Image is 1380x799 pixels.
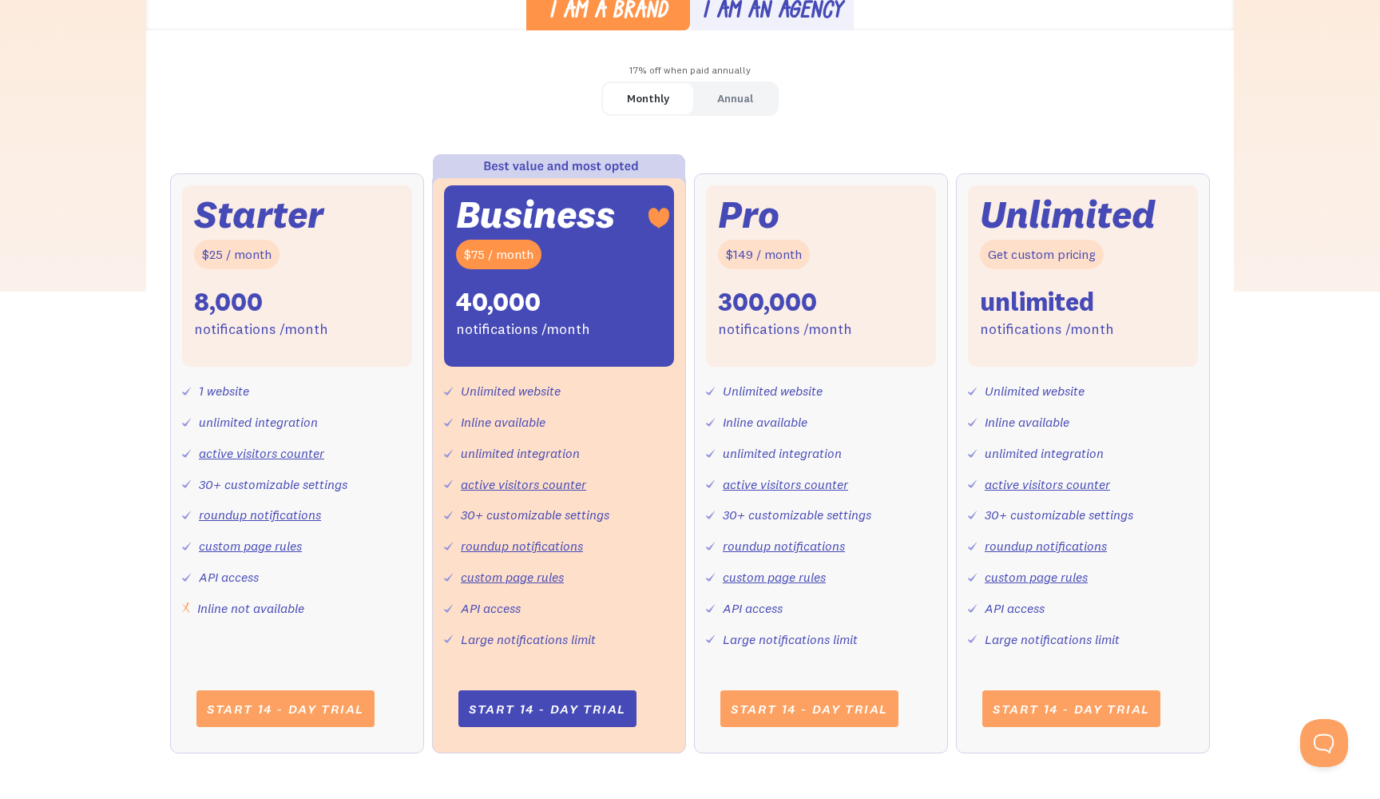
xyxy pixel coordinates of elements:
[723,380,823,403] div: Unlimited website
[723,538,845,554] a: roundup notifications
[980,240,1104,269] div: Get custom pricing
[723,411,807,434] div: Inline available
[461,569,564,585] a: custom page rules
[461,380,561,403] div: Unlimited website
[199,507,321,523] a: roundup notifications
[718,318,852,341] div: notifications /month
[461,597,521,620] div: API access
[456,240,541,269] div: $75 / month
[627,87,669,110] div: Monthly
[723,476,848,492] a: active visitors counter
[985,380,1085,403] div: Unlimited website
[461,442,580,465] div: unlimited integration
[194,285,263,319] div: 8,000
[985,628,1120,651] div: Large notifications limit
[456,318,590,341] div: notifications /month
[461,503,609,527] div: 30+ customizable settings
[718,285,817,319] div: 300,000
[461,628,596,651] div: Large notifications limit
[985,476,1110,492] a: active visitors counter
[199,538,302,554] a: custom page rules
[197,597,304,620] div: Inline not available
[199,445,324,461] a: active visitors counter
[985,503,1133,527] div: 30+ customizable settings
[723,442,842,465] div: unlimited integration
[723,597,783,620] div: API access
[549,1,668,24] div: I am a brand
[985,569,1088,585] a: custom page rules
[717,87,753,110] div: Annual
[718,197,779,232] div: Pro
[199,566,259,589] div: API access
[980,197,1156,232] div: Unlimited
[461,411,545,434] div: Inline available
[723,569,826,585] a: custom page rules
[1300,719,1348,767] iframe: Toggle Customer Support
[194,318,328,341] div: notifications /month
[985,442,1104,465] div: unlimited integration
[985,597,1045,620] div: API access
[199,411,318,434] div: unlimited integration
[980,318,1114,341] div: notifications /month
[461,538,583,554] a: roundup notifications
[720,690,898,727] a: Start 14 - day trial
[456,197,615,232] div: Business
[985,538,1107,554] a: roundup notifications
[461,476,586,492] a: active visitors counter
[723,503,871,527] div: 30+ customizable settings
[718,240,810,269] div: $149 / month
[199,473,347,496] div: 30+ customizable settings
[199,380,249,403] div: 1 website
[723,628,858,651] div: Large notifications limit
[196,690,375,727] a: Start 14 - day trial
[146,59,1234,82] div: 17% off when paid annually
[456,285,541,319] div: 40,000
[458,690,636,727] a: Start 14 - day trial
[980,285,1094,319] div: unlimited
[194,197,323,232] div: Starter
[702,1,843,24] div: I am an agency
[982,690,1160,727] a: Start 14 - day trial
[194,240,280,269] div: $25 / month
[985,411,1069,434] div: Inline available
